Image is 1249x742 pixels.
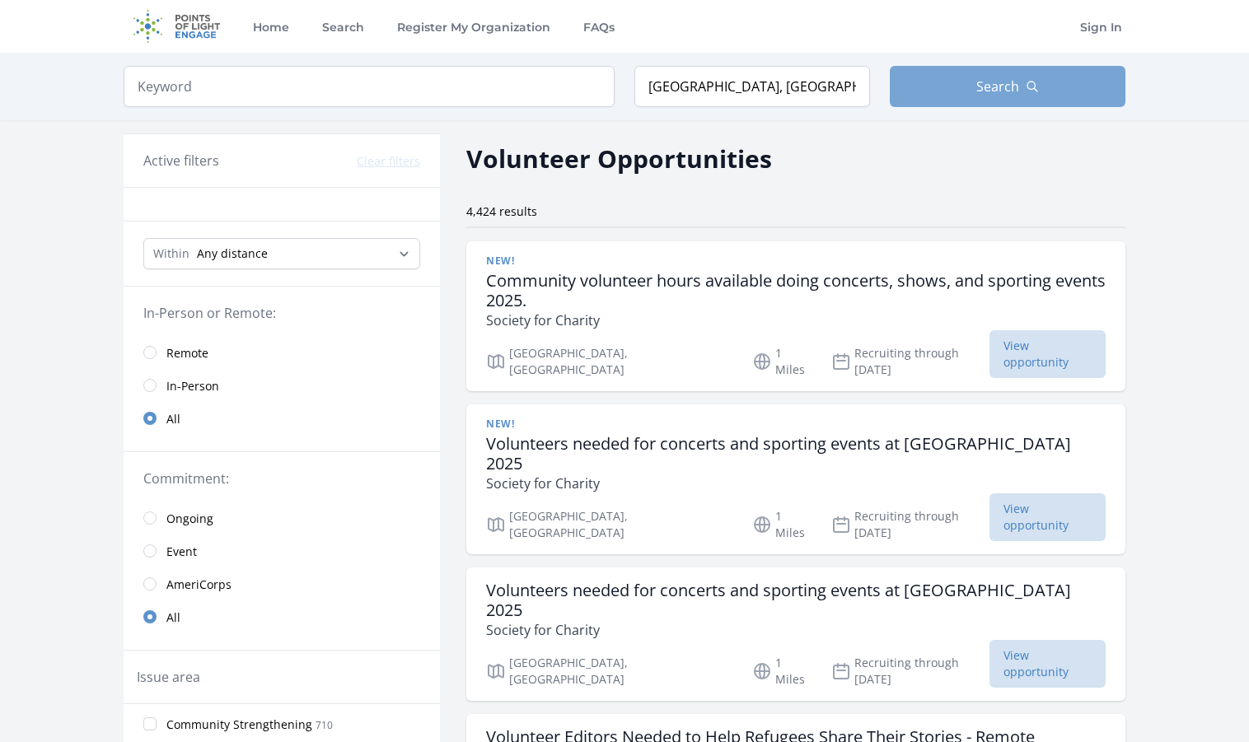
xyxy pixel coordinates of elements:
span: All [166,411,180,427]
button: Clear filters [357,153,420,170]
button: Search [890,66,1125,107]
legend: Commitment: [143,469,420,488]
span: New! [486,254,514,268]
h2: Volunteer Opportunities [466,140,772,177]
a: In-Person [124,369,440,402]
span: View opportunity [989,640,1106,688]
p: Recruiting through [DATE] [831,655,990,688]
select: Search Radius [143,238,420,269]
a: Remote [124,336,440,369]
a: Volunteers needed for concerts and sporting events at [GEOGRAPHIC_DATA] 2025 Society for Charity ... [466,567,1125,701]
h3: Community volunteer hours available doing concerts, shows, and sporting events 2025. [486,271,1106,310]
legend: In-Person or Remote: [143,303,420,323]
p: [GEOGRAPHIC_DATA], [GEOGRAPHIC_DATA] [486,655,732,688]
span: Event [166,544,197,560]
span: New! [486,418,514,431]
p: 1 Miles [752,345,812,378]
a: New! Volunteers needed for concerts and sporting events at [GEOGRAPHIC_DATA] 2025 Society for Cha... [466,404,1125,554]
a: All [124,600,440,633]
span: Ongoing [166,511,213,527]
h3: Active filters [143,151,219,170]
span: Community Strengthening [166,716,312,733]
a: Event [124,534,440,567]
h3: Volunteers needed for concerts and sporting events at [GEOGRAPHIC_DATA] 2025 [486,581,1106,620]
span: Remote [166,345,208,362]
input: Keyword [124,66,615,107]
p: [GEOGRAPHIC_DATA], [GEOGRAPHIC_DATA] [486,345,732,378]
input: Community Strengthening 710 [143,717,157,730]
a: New! Community volunteer hours available doing concerts, shows, and sporting events 2025. Society... [466,241,1125,391]
p: Society for Charity [486,474,1106,493]
span: All [166,609,180,626]
span: View opportunity [989,330,1106,378]
span: 4,424 results [466,203,537,219]
a: All [124,402,440,435]
a: Ongoing [124,502,440,534]
legend: Issue area [137,667,200,687]
a: AmeriCorps [124,567,440,600]
span: View opportunity [989,493,1106,541]
span: In-Person [166,378,219,394]
span: AmeriCorps [166,576,232,593]
span: 710 [316,718,333,732]
p: Recruiting through [DATE] [831,508,990,541]
p: 1 Miles [752,655,812,688]
p: Recruiting through [DATE] [831,345,990,378]
span: Search [976,77,1019,96]
input: Location [634,66,870,107]
p: Society for Charity [486,310,1106,330]
p: 1 Miles [752,508,812,541]
h3: Volunteers needed for concerts and sporting events at [GEOGRAPHIC_DATA] 2025 [486,434,1106,474]
p: [GEOGRAPHIC_DATA], [GEOGRAPHIC_DATA] [486,508,732,541]
p: Society for Charity [486,620,1106,640]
